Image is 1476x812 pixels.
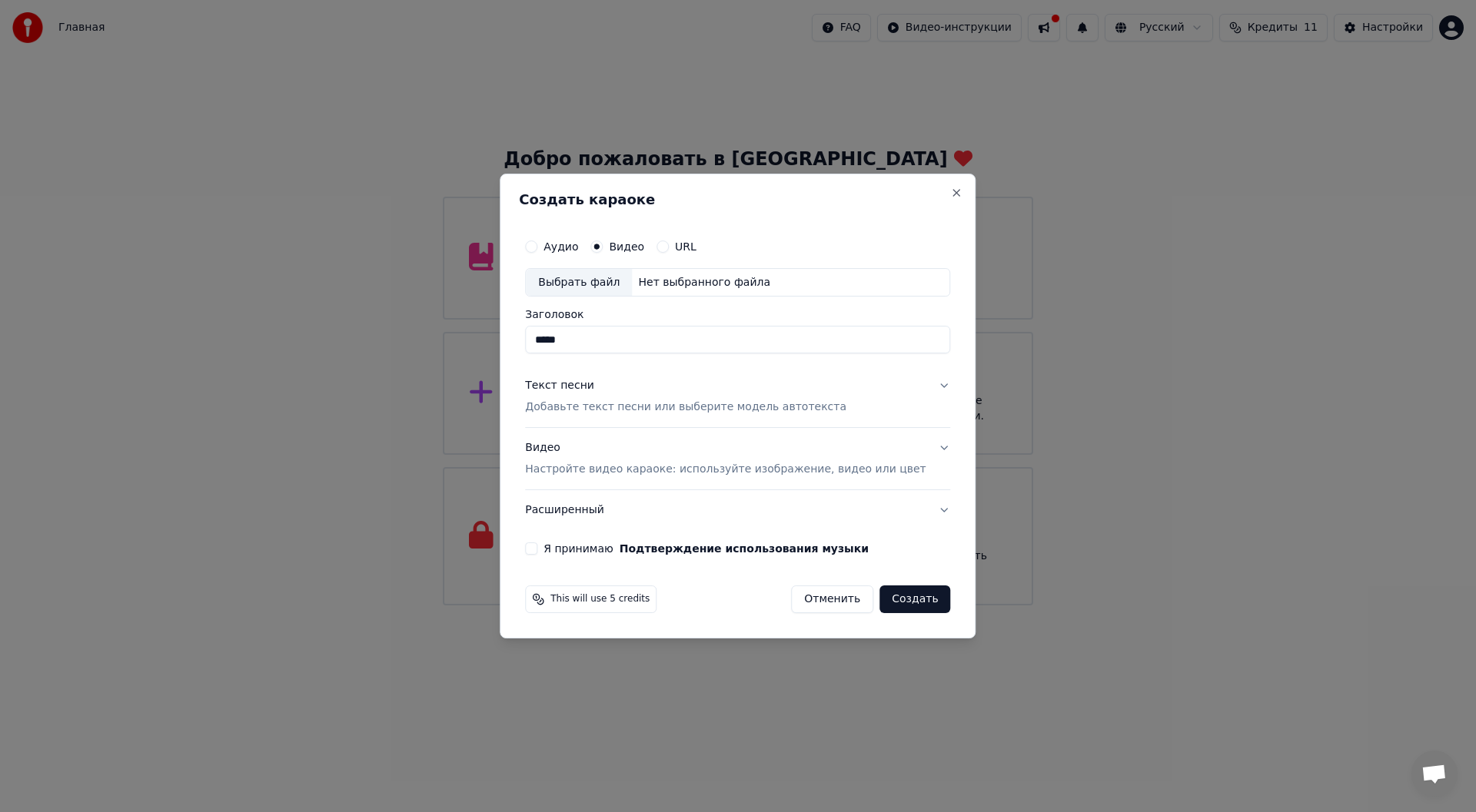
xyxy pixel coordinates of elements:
[791,585,873,613] button: Отменить
[550,593,650,605] span: This will use 5 credits
[525,366,950,428] button: Текст песниДобавьте текст песни или выберите модель автотекста
[525,379,594,394] div: Текст песни
[519,193,956,207] h2: Создать караоке
[620,543,869,554] button: Я принимаю
[525,400,846,416] p: Добавьте текст песни или выберите модель автотекста
[526,269,632,297] div: Выбрать файл
[544,543,869,554] label: Я принимаю
[525,429,950,490] button: ВидеоНастройте видео караоке: используйте изображение, видео или цвет
[675,241,696,252] label: URL
[525,462,926,477] p: Настройте видео караоке: используйте изображение, видео или цвет
[632,275,776,290] div: Нет выбранного файла
[525,490,950,530] button: Расширенный
[544,241,578,252] label: Аудио
[609,241,644,252] label: Видео
[879,585,950,613] button: Создать
[525,441,926,478] div: Видео
[525,310,950,320] label: Заголовок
